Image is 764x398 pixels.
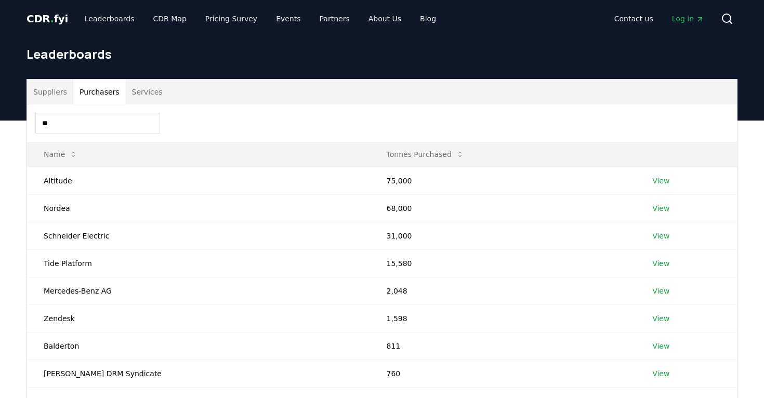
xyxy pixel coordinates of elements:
td: 811 [370,332,636,360]
button: Services [126,79,169,104]
h1: Leaderboards [27,46,737,62]
a: About Us [360,9,410,28]
button: Purchasers [73,79,126,104]
button: Suppliers [27,79,73,104]
a: CDR Map [145,9,195,28]
td: 31,000 [370,222,636,249]
button: Tonnes Purchased [378,144,472,165]
td: 75,000 [370,167,636,194]
td: Mercedes-Benz AG [27,277,370,304]
td: [PERSON_NAME] DRM Syndicate [27,360,370,387]
td: Tide Platform [27,249,370,277]
nav: Main [76,9,444,28]
a: Blog [412,9,444,28]
span: CDR fyi [27,12,68,25]
a: View [652,176,669,186]
span: . [50,12,54,25]
a: View [652,341,669,351]
td: 2,048 [370,277,636,304]
a: View [652,231,669,241]
td: Schneider Electric [27,222,370,249]
a: Log in [664,9,713,28]
td: Zendesk [27,304,370,332]
td: Nordea [27,194,370,222]
a: Events [268,9,309,28]
a: View [652,258,669,269]
a: View [652,203,669,214]
td: Altitude [27,167,370,194]
a: Contact us [606,9,662,28]
a: Leaderboards [76,9,143,28]
a: View [652,313,669,324]
a: Pricing Survey [197,9,266,28]
td: 15,580 [370,249,636,277]
td: Balderton [27,332,370,360]
td: 760 [370,360,636,387]
td: 68,000 [370,194,636,222]
nav: Main [606,9,713,28]
a: View [652,286,669,296]
a: Partners [311,9,358,28]
a: CDR.fyi [27,11,68,26]
td: 1,598 [370,304,636,332]
button: Name [35,144,86,165]
a: View [652,368,669,379]
span: Log in [672,14,704,24]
